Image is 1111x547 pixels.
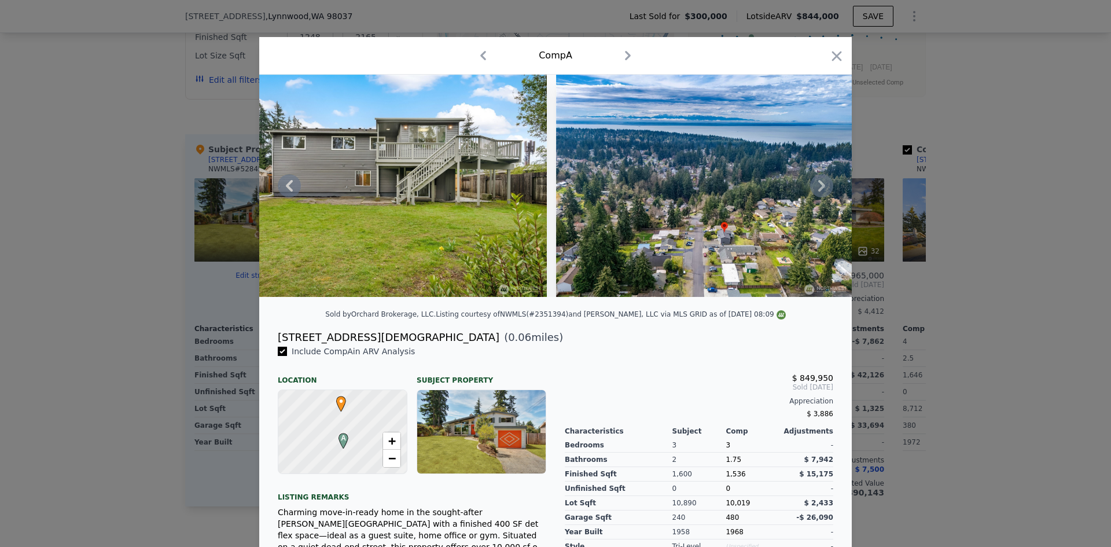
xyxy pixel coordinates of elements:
span: -$ 26,090 [796,513,833,522]
div: [STREET_ADDRESS][DEMOGRAPHIC_DATA] [278,329,499,346]
div: Subject Property [417,366,546,385]
div: 1.75 [726,453,779,467]
div: Comp [726,427,779,436]
div: Characteristics [565,427,672,436]
div: 240 [672,511,726,525]
div: 0 [672,482,726,496]
span: 0.06 [508,331,531,343]
span: 480 [726,513,739,522]
span: 3 [726,441,730,449]
div: Adjustments [779,427,833,436]
span: ( miles) [499,329,563,346]
div: Year Built [565,525,672,539]
div: Appreciation [565,397,833,406]
span: • [333,392,349,410]
span: A [336,433,351,443]
div: - [779,438,833,453]
span: $ 7,942 [804,456,833,464]
img: Property Img [213,75,546,297]
div: Comp A [539,49,572,63]
div: Unfinished Sqft [565,482,672,496]
div: • [333,396,340,403]
div: Lot Sqft [565,496,672,511]
span: − [388,451,396,465]
span: $ 3,886 [807,410,833,418]
span: 10,019 [726,499,750,507]
div: Bedrooms [565,438,672,453]
img: Property Img [556,75,852,297]
span: + [388,434,396,448]
div: Listing courtesy of NWMLS (#2351394) and [PERSON_NAME], LLC via MLS GRID as of [DATE] 08:09 [436,310,785,318]
a: Zoom in [383,432,400,450]
span: 1,536 [726,470,745,478]
span: $ 849,950 [792,373,833,383]
img: NWMLS Logo [777,310,786,320]
div: Garage Sqft [565,511,672,525]
span: Sold [DATE] [565,383,833,392]
span: Include Comp A in ARV Analysis [287,347,420,356]
div: 2 [672,453,726,467]
div: - [779,525,833,539]
div: Listing remarks [278,483,546,502]
a: Zoom out [383,450,400,467]
div: A [336,433,343,440]
span: $ 15,175 [799,470,833,478]
div: Sold by Orchard Brokerage, LLC . [325,310,436,318]
div: Location [278,366,407,385]
div: - [779,482,833,496]
div: 1968 [726,525,779,539]
div: Bathrooms [565,453,672,467]
div: Subject [672,427,726,436]
div: 3 [672,438,726,453]
div: 1958 [672,525,726,539]
div: Finished Sqft [565,467,672,482]
div: 10,890 [672,496,726,511]
div: 1,600 [672,467,726,482]
span: $ 2,433 [804,499,833,507]
span: 0 [726,484,730,493]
